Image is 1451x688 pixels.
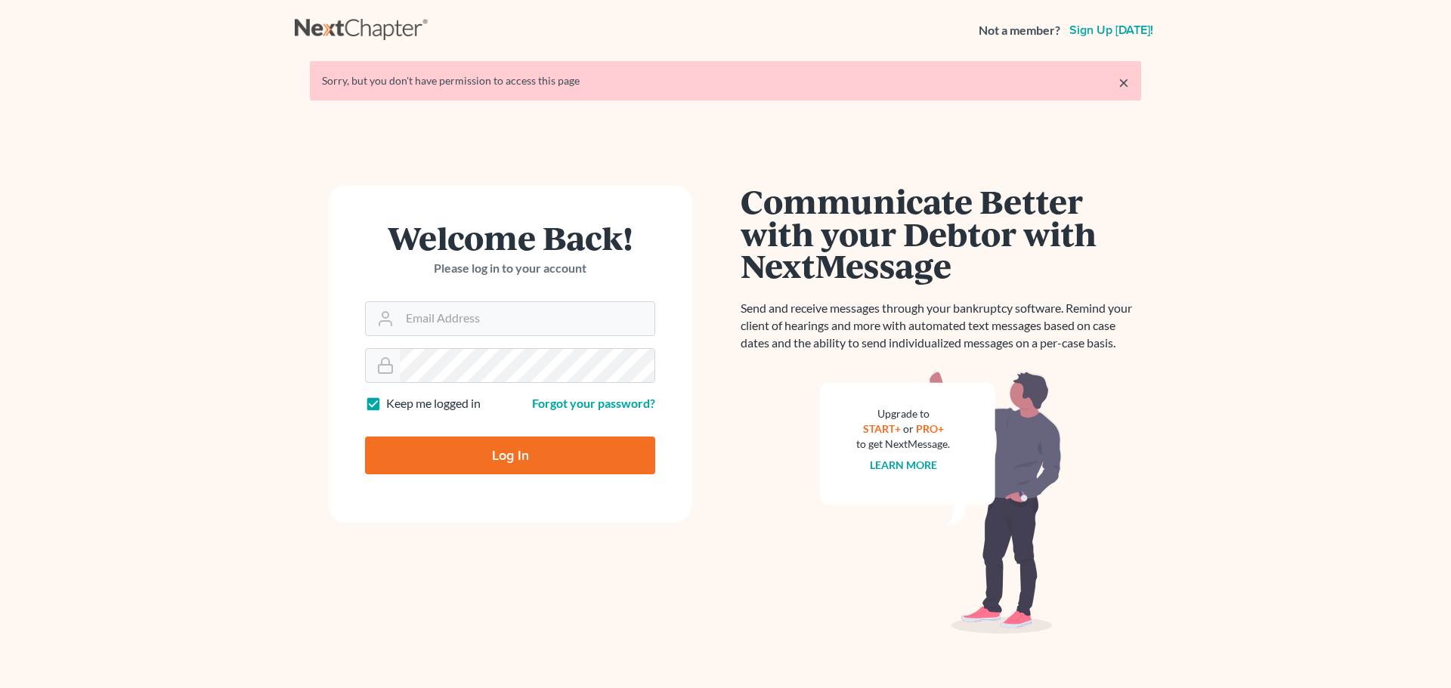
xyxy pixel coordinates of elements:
a: START+ [863,422,901,435]
a: Sign up [DATE]! [1066,24,1156,36]
p: Please log in to your account [365,260,655,277]
div: Upgrade to [856,406,950,421]
img: nextmessage_bg-59042aed3d76b12b5cd301f8e5b87938c9018125f34e5fa2b7a6b67550977c72.svg [820,370,1062,634]
input: Email Address [400,302,654,335]
strong: Not a member? [979,22,1060,39]
span: or [903,422,914,435]
p: Send and receive messages through your bankruptcy software. Remind your client of hearings and mo... [741,300,1141,352]
a: PRO+ [916,422,944,435]
a: Forgot your password? [532,396,655,410]
div: to get NextMessage. [856,437,950,452]
a: × [1118,73,1129,91]
a: Learn more [870,458,937,471]
div: Sorry, but you don't have permission to access this page [322,73,1129,88]
h1: Welcome Back! [365,221,655,254]
label: Keep me logged in [386,395,481,412]
input: Log In [365,437,655,474]
h1: Communicate Better with your Debtor with NextMessage [741,185,1141,282]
